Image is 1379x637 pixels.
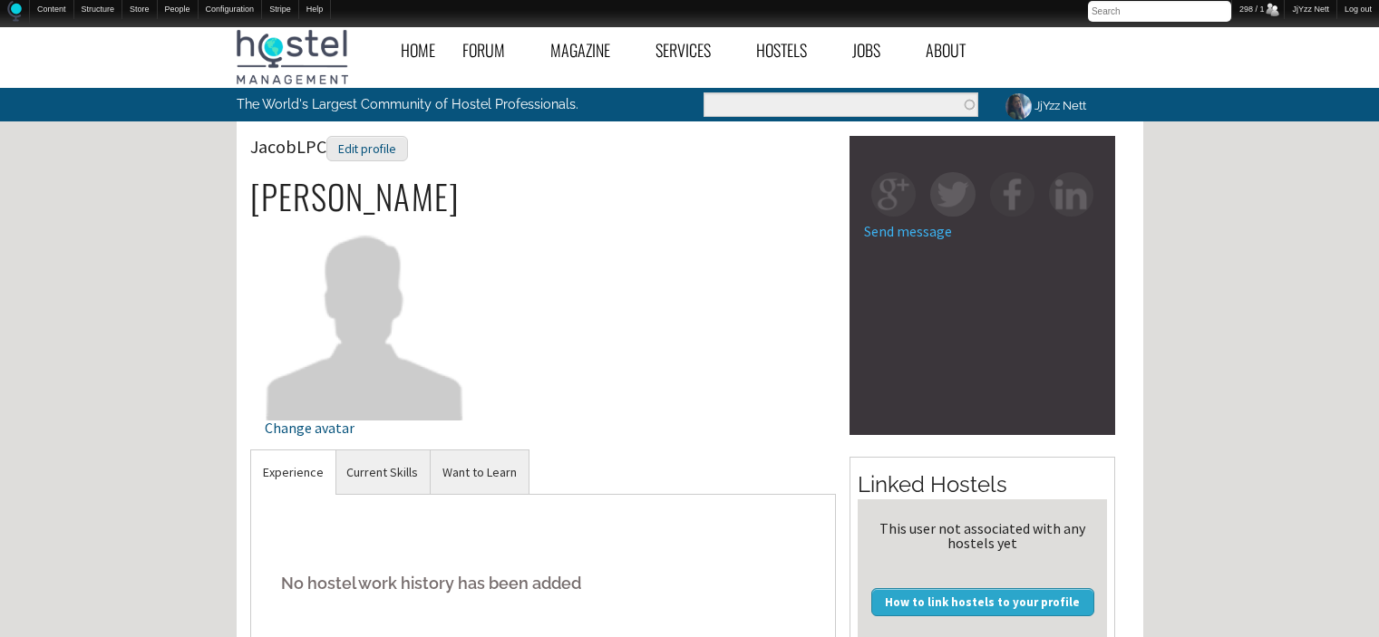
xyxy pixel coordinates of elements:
[992,88,1097,123] a: JjYzz Nett
[326,136,408,162] div: Edit profile
[1088,1,1231,22] input: Search
[7,1,22,22] img: Home
[871,588,1094,615] a: How to link hostels to your profile
[326,135,408,158] a: Edit profile
[912,30,997,71] a: About
[642,30,743,71] a: Services
[237,88,615,121] p: The World's Largest Community of Hostel Professionals.
[431,450,529,495] a: Want to Learn
[704,92,978,117] input: Enter the terms you wish to search for.
[537,30,642,71] a: Magazine
[250,135,408,158] span: JacobLPC
[265,309,465,435] a: Change avatar
[387,30,449,71] a: Home
[449,30,537,71] a: Forum
[265,420,465,435] div: Change avatar
[237,30,348,84] img: Hostel Management Home
[250,178,837,216] h2: [PERSON_NAME]
[1003,91,1034,122] img: JjYzz Nett's picture
[743,30,839,71] a: Hostels
[839,30,912,71] a: Jobs
[930,172,975,217] img: tw-square.png
[864,222,952,240] a: Send message
[265,219,465,420] img: JacobLPC's picture
[871,172,916,217] img: gp-square.png
[335,450,430,495] a: Current Skills
[990,172,1034,217] img: fb-square.png
[265,555,822,611] h5: No hostel work history has been added
[858,469,1107,500] h2: Linked Hostels
[251,450,335,495] a: Experience
[865,521,1100,550] div: This user not associated with any hostels yet
[1049,172,1093,217] img: in-square.png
